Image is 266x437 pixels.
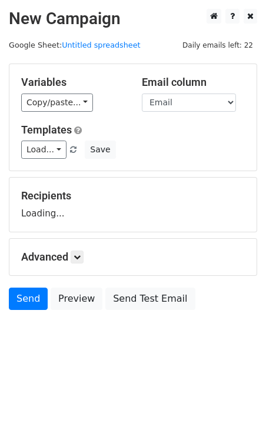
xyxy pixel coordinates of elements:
[178,41,257,49] a: Daily emails left: 22
[21,189,245,220] div: Loading...
[62,41,140,49] a: Untitled spreadsheet
[21,189,245,202] h5: Recipients
[21,141,66,159] a: Load...
[142,76,245,89] h5: Email column
[85,141,115,159] button: Save
[9,9,257,29] h2: New Campaign
[21,76,124,89] h5: Variables
[9,288,48,310] a: Send
[51,288,102,310] a: Preview
[21,251,245,263] h5: Advanced
[21,94,93,112] a: Copy/paste...
[105,288,195,310] a: Send Test Email
[178,39,257,52] span: Daily emails left: 22
[9,41,141,49] small: Google Sheet:
[21,124,72,136] a: Templates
